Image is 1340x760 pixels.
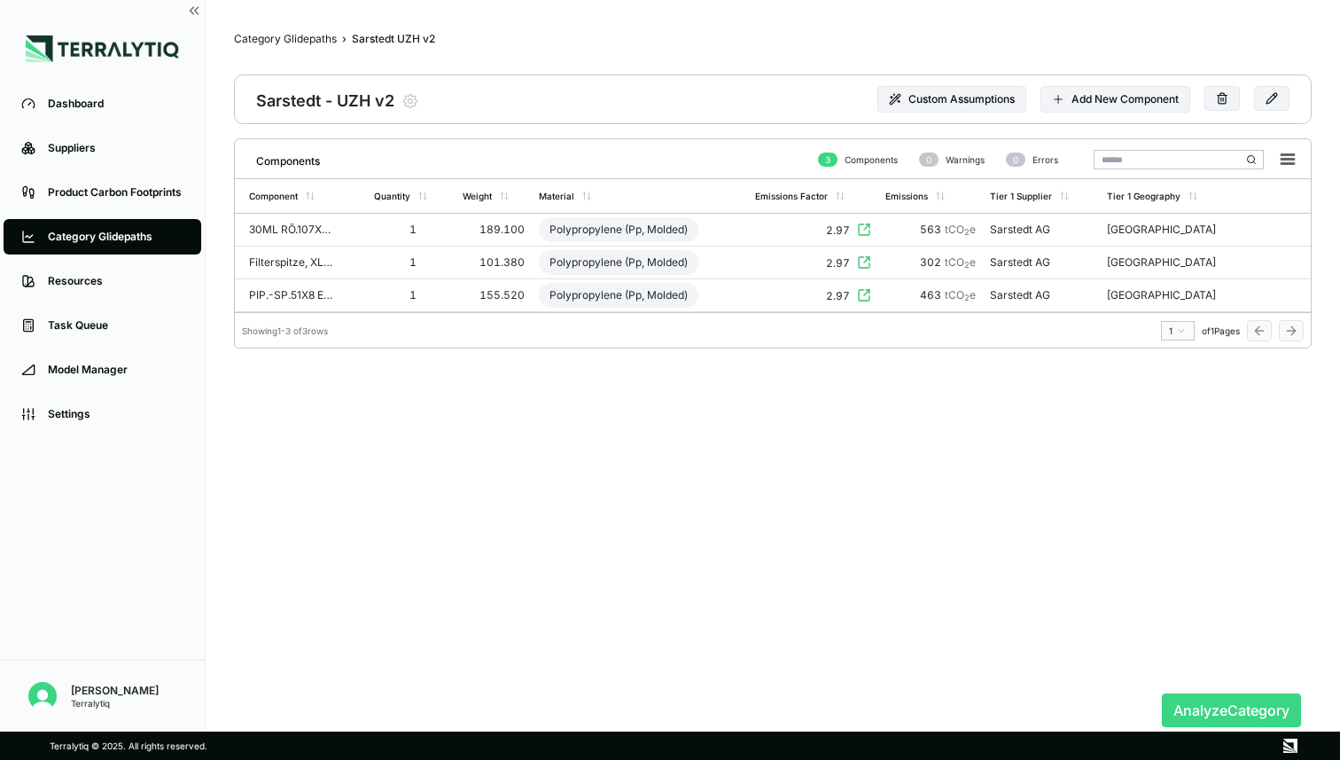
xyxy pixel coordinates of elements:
td: [GEOGRAPHIC_DATA] [1100,247,1253,279]
div: Resources [48,274,183,288]
div: 2.97 [826,256,850,270]
div: PIP.-SP.51X8 EP STACKPACK PCR [249,288,334,302]
sub: 2 [964,227,970,237]
div: 1 [374,288,431,302]
div: 0 [1006,153,1025,167]
div: Warnings [912,153,985,167]
span: tCO e [945,255,976,270]
div: 302 [885,255,976,270]
div: 2.97 [826,289,850,303]
div: Sarstedt - UZH v2 [256,87,394,112]
div: 101.380 [463,255,525,270]
div: 155.520 [463,288,525,302]
div: Polypropylene (Pp, Molded) [539,217,698,242]
div: 3 [818,153,837,167]
button: Open user button [21,675,64,717]
div: Suppliers [48,141,183,155]
td: [GEOGRAPHIC_DATA] [1100,214,1253,247]
div: Errors [999,153,1058,167]
div: Dashboard [48,97,183,111]
div: Tier 1 Geography [1107,191,1180,201]
img: Logo [26,35,179,62]
div: Emissions Factor [755,191,828,201]
div: Weight [463,191,492,201]
div: 1 [1169,325,1187,336]
div: Polypropylene (Pp, Molded) [539,283,698,308]
div: Filterspitze, XL, 1.000 µl, transparent [249,255,334,270]
div: Tier 1 Supplier [990,191,1052,201]
span: tCO e [945,288,976,302]
div: 2.97 [826,223,850,238]
a: Category Glidepaths [234,32,337,46]
div: Terralytiq [71,698,159,709]
sub: 2 [964,260,970,270]
div: Model Manager [48,363,183,377]
div: Component [249,191,298,201]
div: 1 [374,223,431,237]
div: Material [539,191,574,201]
img: Nitin Shetty [28,682,57,710]
div: Emissions [885,191,928,201]
div: 463 [885,288,976,302]
button: AnalyzeCategory [1162,693,1301,727]
div: Task Queue [48,318,183,333]
div: Sarstedt AG [990,223,1093,237]
div: 189.100 [463,223,525,237]
button: 1 [1161,321,1195,341]
div: Quantity [374,191,410,201]
div: Polypropylene (Pp, Molded) [539,250,698,275]
button: Add New Component [1040,86,1190,113]
div: Components [242,147,320,168]
div: Components [811,153,898,167]
span: Sarstedt UZH v2 [352,32,435,46]
span: tCO e [945,223,976,237]
td: [GEOGRAPHIC_DATA] [1100,279,1253,312]
div: Settings [48,407,183,421]
div: [PERSON_NAME] [71,684,159,698]
button: Custom Assumptions [877,86,1026,113]
div: 0 [919,153,939,167]
div: 1 [374,255,431,270]
div: 30ML RÖ.107X25 GFS K D VG125 [249,223,334,237]
div: 563 [885,223,976,237]
div: Showing 1 - 3 of 3 rows [242,325,328,336]
span: of 1 Pages [1202,325,1240,336]
div: Sarstedt AG [990,255,1093,270]
span: › [342,32,347,46]
div: Sarstedt AG [990,288,1093,302]
sub: 2 [964,293,970,302]
div: Product Carbon Footprints [48,185,183,200]
div: Category Glidepaths [48,230,183,244]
